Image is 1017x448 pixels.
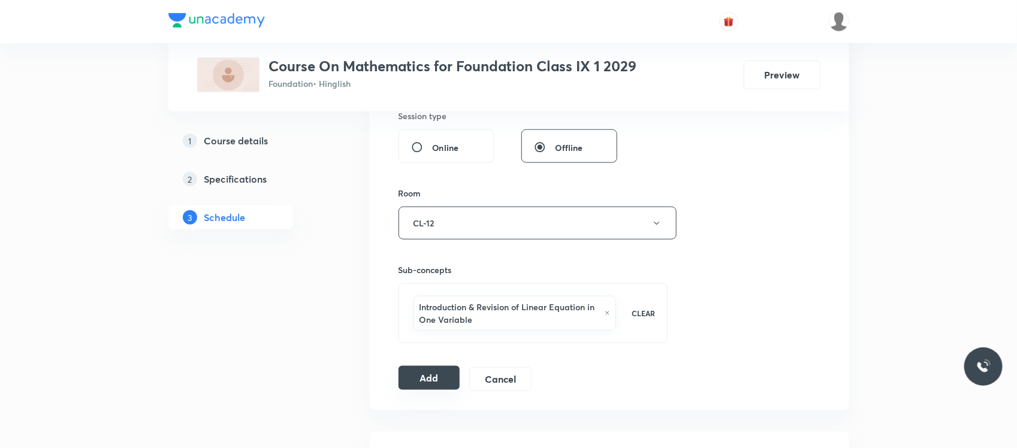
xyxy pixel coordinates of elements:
[204,172,267,186] h5: Specifications
[433,141,459,154] span: Online
[168,13,265,31] a: Company Logo
[168,13,265,28] img: Company Logo
[168,129,331,153] a: 1Course details
[269,77,637,90] p: Foundation • Hinglish
[399,207,677,240] button: CL-12
[197,57,259,92] img: 81CB4887-CB69-4527-90D6-5AE90E419FEE_plus.png
[183,210,197,225] p: 3
[183,134,197,148] p: 1
[719,12,738,31] button: avatar
[399,366,460,390] button: Add
[399,187,421,199] h6: Room
[744,60,820,89] button: Preview
[556,141,583,154] span: Offline
[632,308,655,319] p: CLEAR
[168,167,331,191] a: 2Specifications
[204,210,246,225] h5: Schedule
[976,359,991,374] img: ttu
[420,301,599,326] h6: Introduction & Revision of Linear Equation in One Variable
[469,367,531,391] button: Cancel
[204,134,268,148] h5: Course details
[829,11,849,32] img: Dipti
[399,110,447,122] h6: Session type
[269,57,637,75] h3: Course On Mathematics for Foundation Class IX 1 2029
[723,16,734,27] img: avatar
[183,172,197,186] p: 2
[399,264,668,276] h6: Sub-concepts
